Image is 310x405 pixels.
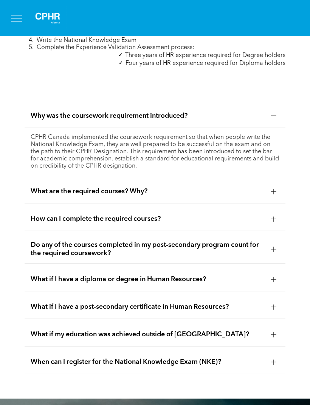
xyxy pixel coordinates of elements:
button: menu [7,8,26,28]
span: Write the National Knowledge Exam [37,37,136,43]
span: What are the required courses? Why? [31,187,265,196]
span: When can I register for the National Knowledge Exam (NKE)? [31,358,265,366]
span: What if I have a diploma or degree in Human Resources? [31,275,265,283]
span: Four years of HR experience required for Diploma holders [126,60,285,66]
p: CPHR Canada implemented the coursework requirement so that when people write the National Knowled... [31,134,279,170]
img: A white background with a few lines on it [29,6,67,30]
span: What if my education was achieved outside of [GEOGRAPHIC_DATA]? [31,330,265,339]
span: Do any of the courses completed in my post-secondary program count for the required coursework? [31,241,265,257]
span: How can I complete the required courses? [31,215,265,223]
span: What if I have a post-secondary certificate in Human Resources? [31,303,265,311]
span: Complete the Experience Validation Assessment process: [37,45,194,51]
span: Three years of HR experience required for Degree holders [125,52,285,59]
span: Why was the coursework requirement introduced? [31,112,265,120]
